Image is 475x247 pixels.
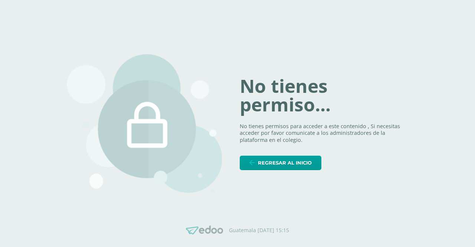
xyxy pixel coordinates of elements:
[229,227,289,234] p: Guatemala [DATE] 15:15
[240,77,408,114] h1: No tienes permiso...
[258,156,312,170] span: Regresar al inicio
[186,225,223,235] img: Edoo
[240,123,408,144] p: No tienes permisos para acceder a este contenido , Si necesitas acceder por favor comunicate a lo...
[67,54,222,193] img: 403.png
[240,156,321,170] a: Regresar al inicio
